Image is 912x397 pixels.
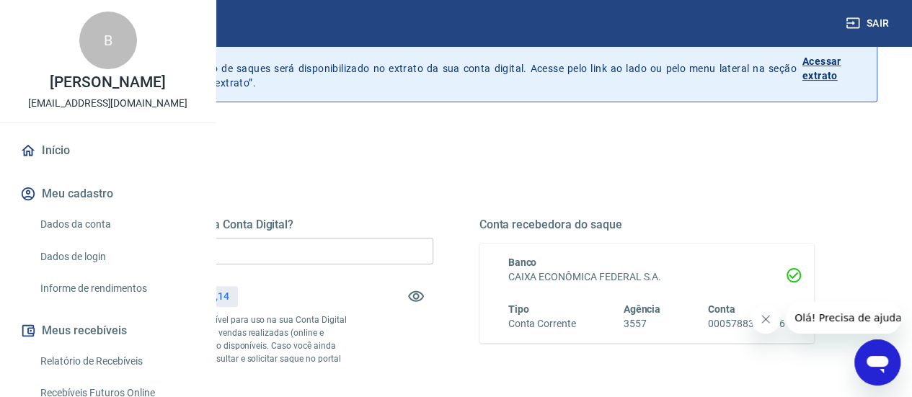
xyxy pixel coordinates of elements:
h6: Conta Corrente [508,316,576,331]
p: *Corresponde ao saldo disponível para uso na sua Conta Digital Vindi. Incluindo os valores das ve... [98,313,349,378]
h6: 3557 [623,316,660,331]
p: A partir de agora, o histórico de saques será disponibilizado no extrato da sua conta digital. Ac... [78,47,797,90]
button: Meu cadastro [17,178,198,210]
h6: 000578837944-6 [708,316,785,331]
h5: Quanto deseja sacar da Conta Digital? [98,218,433,232]
span: Tipo [508,303,529,315]
span: Conta [708,303,735,315]
h5: Conta recebedora do saque [479,218,815,232]
span: Agência [623,303,660,315]
p: [EMAIL_ADDRESS][DOMAIN_NAME] [28,96,187,111]
a: Dados da conta [35,210,198,239]
iframe: Botão para abrir a janela de mensagens [854,339,900,385]
p: Histórico de saques [78,47,797,61]
a: Relatório de Recebíveis [35,347,198,376]
span: Banco [508,257,537,268]
p: R$ 1.603,14 [175,289,229,304]
iframe: Mensagem da empresa [786,302,900,334]
button: Sair [843,10,895,37]
a: Início [17,135,198,166]
h6: CAIXA ECONÔMICA FEDERAL S.A. [508,269,786,285]
span: Olá! Precisa de ajuda? [9,10,121,22]
button: Meus recebíveis [17,315,198,347]
a: Acessar extrato [802,47,865,90]
a: Dados de login [35,242,198,272]
div: B [79,12,137,69]
a: Informe de rendimentos [35,274,198,303]
p: [PERSON_NAME] [50,75,165,90]
iframe: Fechar mensagem [751,305,780,334]
p: Acessar extrato [802,54,865,83]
